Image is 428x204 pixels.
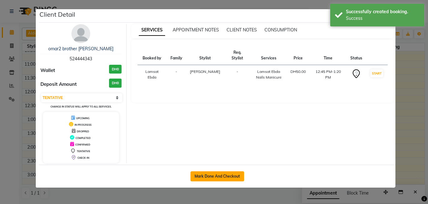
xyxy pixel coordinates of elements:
th: Booked by [138,46,167,65]
th: Price [287,46,310,65]
div: DH50.00 [290,69,306,74]
th: Stylist [186,46,224,65]
small: Change in status will apply to all services. [50,105,112,108]
span: CONSUMPTION [264,27,297,33]
span: TENTATIVE [77,150,90,153]
td: Lamsat Ebda [138,65,167,84]
span: CLIENT NOTES [227,27,257,33]
div: Successfully created booking. [346,8,420,15]
th: Req. Stylist [224,46,251,65]
th: Status [347,46,366,65]
span: IN PROGRESS [75,123,91,126]
td: 12:45 PM-1:20 PM [310,65,347,84]
span: COMPLETED [76,136,91,140]
th: Services [251,46,287,65]
div: Success [346,15,420,22]
button: Mark Done And Checkout [191,171,244,181]
td: - [224,65,251,84]
span: SERVICES [139,25,165,36]
span: [PERSON_NAME] [190,69,220,74]
img: avatar [71,24,90,43]
h5: Client Detail [39,10,75,19]
h3: DH0 [109,79,122,88]
span: Deposit Amount [40,81,77,88]
span: CONFIRMED [75,143,90,146]
span: UPCOMING [76,117,90,120]
div: Lamsat Ebda Nails Manicure [255,69,283,80]
span: Wallet [40,67,55,74]
span: 524444343 [70,56,92,62]
span: APPOINTMENT NOTES [173,27,219,33]
th: Family [167,46,186,65]
a: omar2 brother [PERSON_NAME] [48,46,113,52]
span: DROPPED [77,130,89,133]
button: START [370,69,383,77]
h3: DH0 [109,65,122,74]
span: CHECK-IN [77,156,89,159]
td: - [167,65,186,84]
th: Time [310,46,347,65]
